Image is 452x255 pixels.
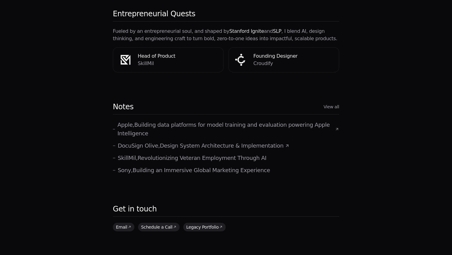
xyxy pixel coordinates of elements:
[183,223,226,231] a: Legacy Portfolio
[118,141,283,150] p: DocuSign Olive , Design System Architecture & Implementation
[113,204,339,217] h2: Get in touch
[113,28,339,42] p: Fueled by an entrepreneurial soul, and shaped by and , I blend AI, design thinking, and engineeri...
[234,52,248,67] img: Croudify logo
[273,28,281,34] a: SLP
[253,52,334,60] h4: Founding Designer
[138,223,180,231] a: Schedule a Call
[113,102,133,112] h2: Notes
[117,121,334,138] p: Apple , Building data platforms for model training and evaluation powering Apple Intelligence
[113,9,195,19] h2: Entrepreneurial Quests
[113,154,339,162] a: SkillMil,Revolutionizing Veteran Employment Through AI
[138,60,218,67] p: SkillMil
[118,52,133,67] img: SkillMil logo
[138,52,218,60] h4: Head of Product
[253,60,334,67] p: Croudify
[113,223,134,231] a: Email
[229,28,264,34] a: Stanford Ignite
[118,154,266,162] p: SkillMil , Revolutionizing Veteran Employment Through AI
[228,47,339,72] a: Croudify logoFounding DesignerCroudify
[113,121,339,138] a: Apple,Building data platforms for model training and evaluation powering Apple Intelligence
[113,166,339,175] a: Sony,Building an Immersive Global Marketing Experience
[323,104,339,110] a: View all
[113,47,224,72] a: SkillMil logoHead of ProductSkillMil
[113,141,339,150] a: DocuSign Olive,Design System Architecture & Implementation
[118,166,270,175] p: Sony , Building an Immersive Global Marketing Experience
